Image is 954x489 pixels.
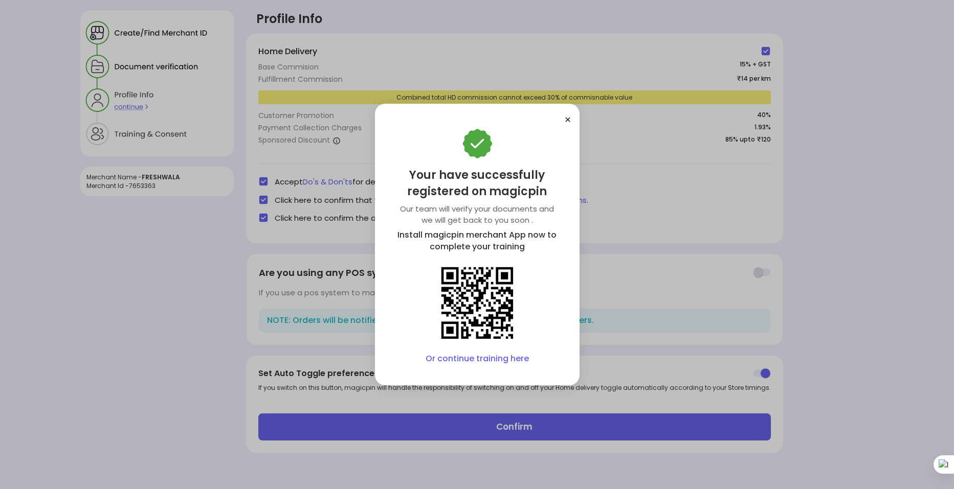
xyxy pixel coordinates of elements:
[462,128,493,159] img: Bmiey8A6pIvryUbuH9gNkaXLk_d0upLGesanSgfXTNQpErMybyzEx-Ux_6fu80IKHCRuIThfIE-JRLXil1y1pG8iRpVbs98nc...
[436,262,518,344] img: QR code
[426,353,529,365] a: Or continue training here
[395,229,559,253] div: Install magicpin merchant App now to complete your training
[395,167,559,199] div: Your have successfully registered on magicpin
[564,112,571,128] button: ×
[395,203,559,225] div: Our team will verify your documents and we will get back to you soon .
